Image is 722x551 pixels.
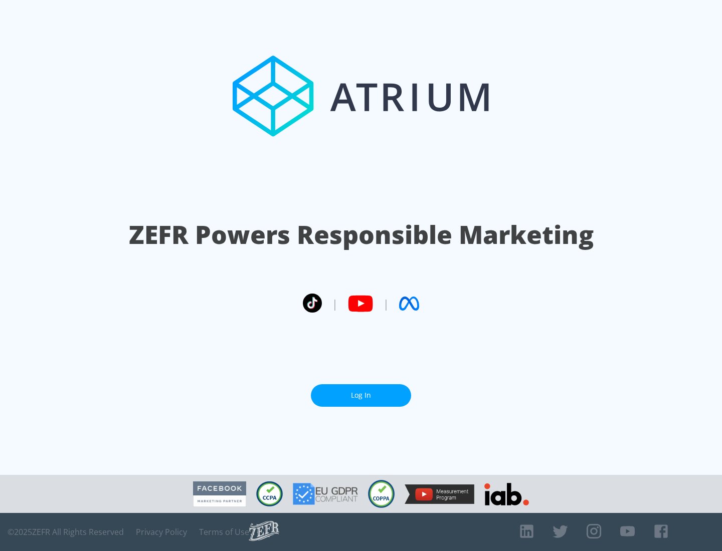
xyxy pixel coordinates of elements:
a: Log In [311,384,411,407]
span: | [332,296,338,311]
a: Terms of Use [199,527,249,537]
img: YouTube Measurement Program [405,484,474,504]
img: COPPA Compliant [368,480,395,508]
img: GDPR Compliant [293,483,358,505]
img: Facebook Marketing Partner [193,481,246,507]
img: CCPA Compliant [256,481,283,506]
span: | [383,296,389,311]
a: Privacy Policy [136,527,187,537]
img: IAB [484,483,529,505]
span: © 2025 ZEFR All Rights Reserved [8,527,124,537]
h1: ZEFR Powers Responsible Marketing [129,217,594,252]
